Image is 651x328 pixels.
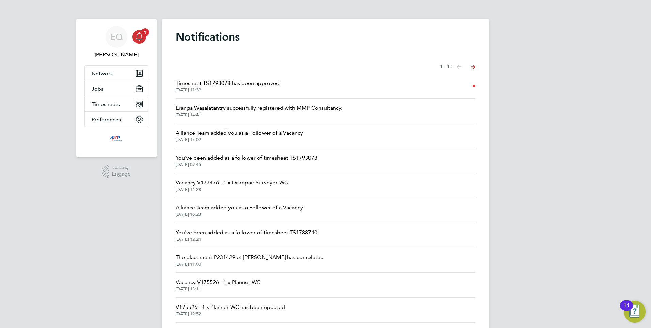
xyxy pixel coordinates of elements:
[176,204,303,212] span: Alliance Team added you as a Follower of a Vacancy
[176,162,317,167] span: [DATE] 09:45
[85,112,148,127] button: Preferences
[141,28,149,36] span: 1
[85,66,148,81] button: Network
[623,305,630,314] div: 11
[176,187,288,192] span: [DATE] 14:28
[84,50,148,59] span: Eva Quinn
[176,104,342,112] span: Eranga Wasalatantry successfully registered with MMP Consultancy.
[176,154,317,162] span: You've been added as a follower of timesheet TS1793078
[85,81,148,96] button: Jobs
[176,303,285,311] span: V175526 - 1 x Planner WC has been updated
[176,253,324,262] span: The placement P231429 of [PERSON_NAME] has completed
[176,278,260,292] a: Vacancy V175526 - 1 x Planner WC[DATE] 13:11
[112,165,131,171] span: Powered by
[92,70,113,77] span: Network
[176,179,288,192] a: Vacancy V177476 - 1 x Disrepair Surveyor WC[DATE] 14:28
[112,171,131,177] span: Engage
[176,237,317,242] span: [DATE] 12:24
[132,26,146,48] a: 1
[76,19,157,157] nav: Main navigation
[84,134,148,145] a: Go to home page
[102,165,131,178] a: Powered byEngage
[176,212,303,217] span: [DATE] 16:23
[107,134,126,145] img: mmpconsultancy-logo-retina.png
[176,303,285,317] a: V175526 - 1 x Planner WC has been updated[DATE] 12:52
[176,311,285,317] span: [DATE] 12:52
[176,286,260,292] span: [DATE] 13:11
[176,112,342,118] span: [DATE] 14:41
[92,86,104,92] span: Jobs
[111,32,123,41] span: EQ
[176,87,280,93] span: [DATE] 11:39
[176,154,317,167] a: You've been added as a follower of timesheet TS1793078[DATE] 09:45
[176,137,303,143] span: [DATE] 17:02
[176,278,260,286] span: Vacancy V175526 - 1 x Planner WC
[176,179,288,187] span: Vacancy V177476 - 1 x Disrepair Surveyor WC
[440,60,475,74] nav: Select page of notifications list
[176,228,317,237] span: You've been added as a follower of timesheet TS1788740
[176,30,475,44] h1: Notifications
[176,204,303,217] a: Alliance Team added you as a Follower of a Vacancy[DATE] 16:23
[92,101,120,107] span: Timesheets
[176,253,324,267] a: The placement P231429 of [PERSON_NAME] has completed[DATE] 11:00
[176,262,324,267] span: [DATE] 11:00
[176,79,280,87] span: Timesheet TS1793078 has been approved
[440,63,452,70] span: 1 - 10
[176,129,303,137] span: Alliance Team added you as a Follower of a Vacancy
[84,26,148,59] a: EQ[PERSON_NAME]
[176,79,280,93] a: Timesheet TS1793078 has been approved[DATE] 11:39
[176,228,317,242] a: You've been added as a follower of timesheet TS1788740[DATE] 12:24
[85,96,148,111] button: Timesheets
[176,129,303,143] a: Alliance Team added you as a Follower of a Vacancy[DATE] 17:02
[92,116,121,123] span: Preferences
[624,301,646,323] button: Open Resource Center, 11 new notifications
[176,104,342,118] a: Eranga Wasalatantry successfully registered with MMP Consultancy.[DATE] 14:41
